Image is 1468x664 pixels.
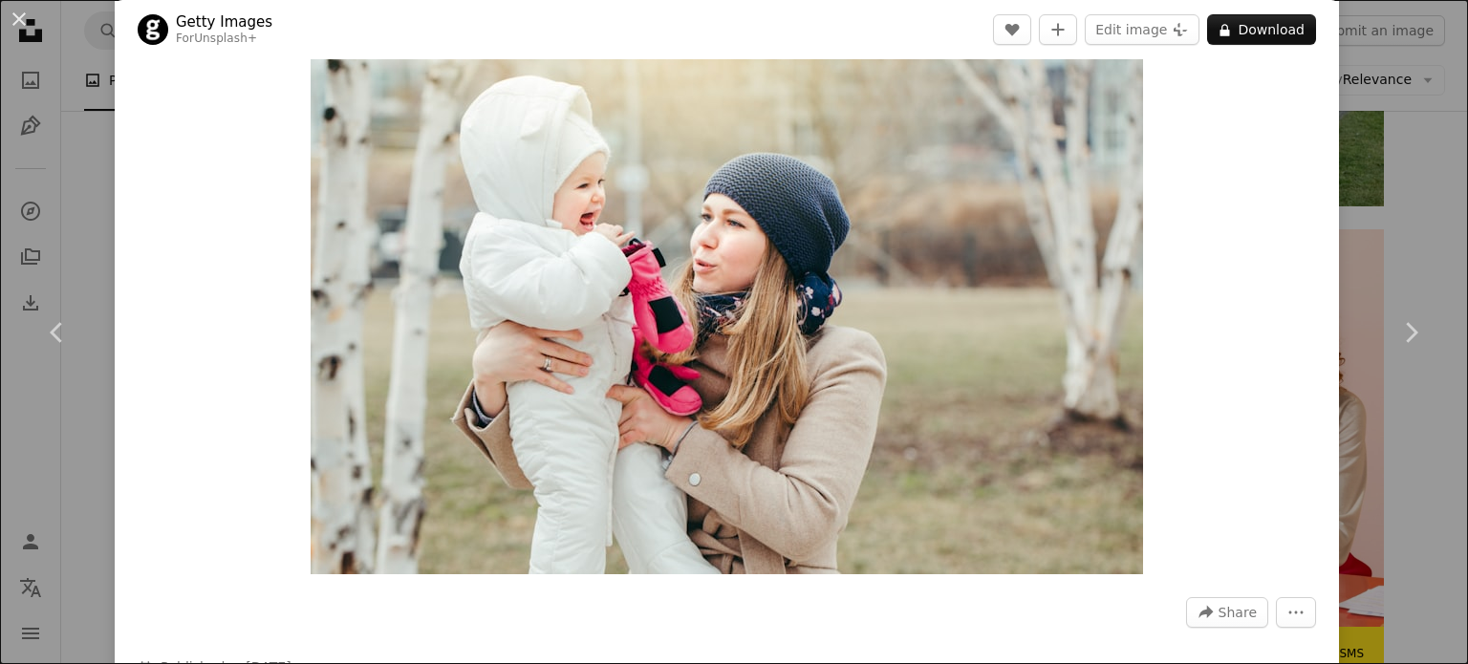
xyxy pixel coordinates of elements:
[1353,241,1468,424] a: Next
[176,32,272,47] div: For
[993,14,1031,45] button: Like
[1219,598,1257,627] span: Share
[1207,14,1316,45] button: Download
[1039,14,1077,45] button: Add to Collection
[194,32,257,45] a: Unsplash+
[311,19,1143,574] button: Zoom in on this image
[138,14,168,45] img: Go to Getty Images's profile
[176,12,272,32] a: Getty Images
[311,19,1143,574] img: Happy smiling young Caucasian mother holding baby daughter outdoor on spring day. Family two peop...
[1085,14,1199,45] button: Edit image
[1276,597,1316,628] button: More Actions
[1186,597,1268,628] button: Share this image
